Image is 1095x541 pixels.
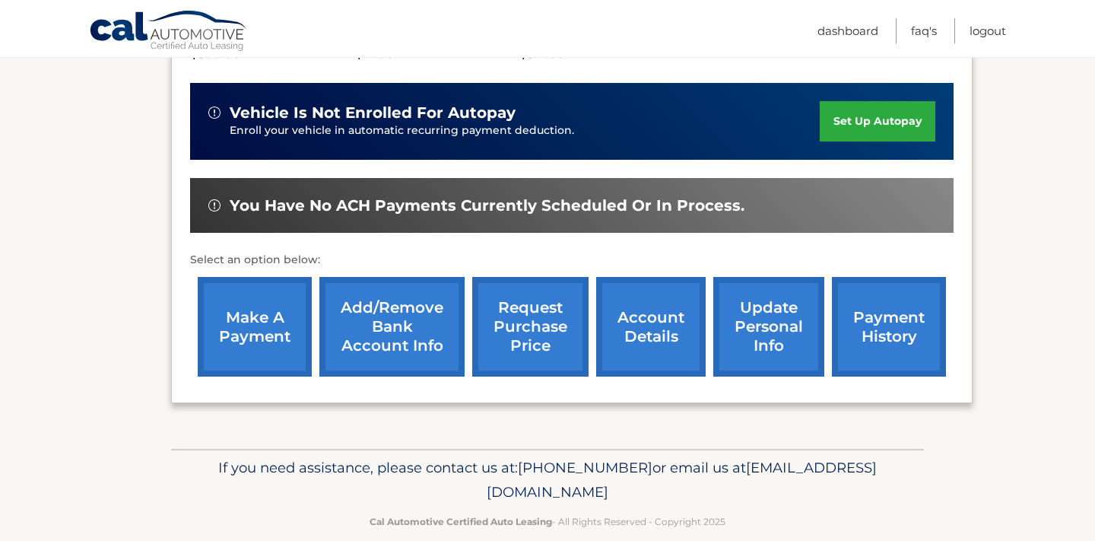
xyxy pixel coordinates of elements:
a: make a payment [198,277,312,377]
p: Select an option below: [190,251,954,269]
a: payment history [832,277,946,377]
img: alert-white.svg [208,199,221,212]
a: account details [596,277,706,377]
img: alert-white.svg [208,107,221,119]
a: update personal info [713,277,824,377]
p: - All Rights Reserved - Copyright 2025 [181,514,914,530]
a: request purchase price [472,277,589,377]
a: Add/Remove bank account info [319,277,465,377]
span: [PHONE_NUMBER] [518,459,652,476]
a: Cal Automotive [89,10,249,54]
strong: Cal Automotive Certified Auto Leasing [370,516,552,527]
span: [EMAIL_ADDRESS][DOMAIN_NAME] [487,459,877,501]
a: Logout [970,18,1006,43]
a: Dashboard [817,18,878,43]
a: FAQ's [911,18,937,43]
span: You have no ACH payments currently scheduled or in process. [230,196,744,215]
a: set up autopay [820,101,935,142]
span: vehicle is not enrolled for autopay [230,103,516,123]
p: If you need assistance, please contact us at: or email us at [181,456,914,504]
p: Enroll your vehicle in automatic recurring payment deduction. [230,123,820,139]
